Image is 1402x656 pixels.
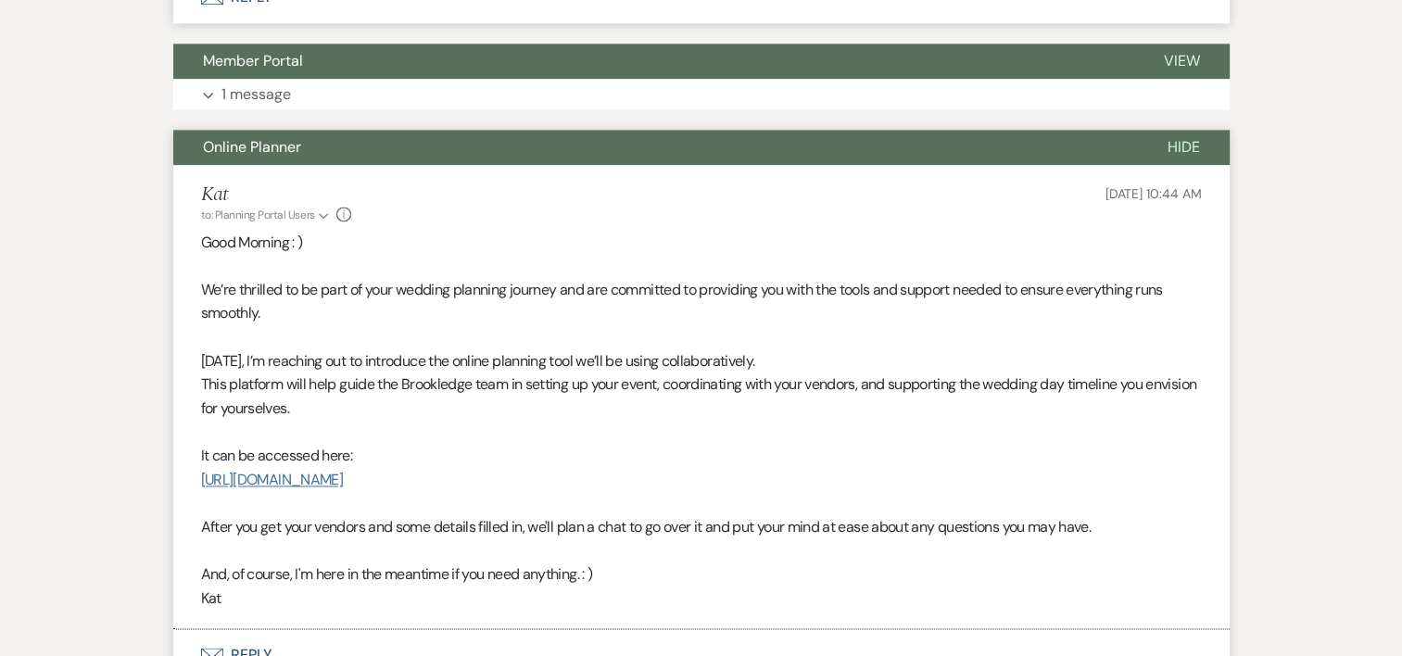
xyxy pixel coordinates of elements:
[201,183,352,207] h5: Kat
[201,372,1202,420] p: This platform will help guide the Brookledge team in setting up your event, coordinating with you...
[201,349,1202,373] p: [DATE], I’m reaching out to introduce the online planning tool we’ll be using collaboratively.
[1168,137,1200,157] span: Hide
[1105,185,1202,202] span: [DATE] 10:44 AM
[201,564,593,584] span: And, of course, I'm here in the meantime if you need anything. : )
[201,208,315,222] span: to: Planning Portal Users
[221,82,291,107] p: 1 message
[203,51,303,70] span: Member Portal
[201,446,353,465] span: It can be accessed here:
[201,517,1092,536] span: After you get your vendors and some details filled in, we'll plan a chat to go over it and put yo...
[201,233,303,252] span: Good Morning : )
[173,44,1134,79] button: Member Portal
[173,130,1138,165] button: Online Planner
[201,470,343,489] a: [URL][DOMAIN_NAME]
[1164,51,1200,70] span: View
[201,588,221,608] span: Kat
[203,137,301,157] span: Online Planner
[1138,130,1230,165] button: Hide
[173,79,1230,110] button: 1 message
[1134,44,1230,79] button: View
[201,207,333,223] button: to: Planning Portal Users
[201,278,1202,325] p: We’re thrilled to be part of your wedding planning journey and are committed to providing you wit...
